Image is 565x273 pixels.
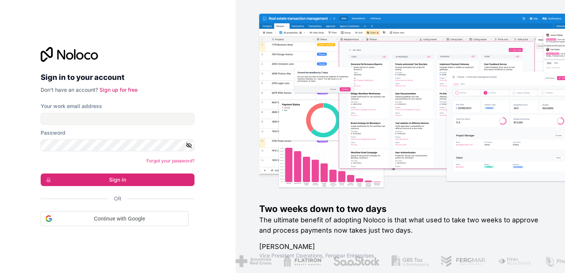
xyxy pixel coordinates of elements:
[41,102,102,110] label: Your work email address
[283,255,322,267] img: /assets/flatiron-C8eUkumj.png
[259,215,541,236] h2: The ultimate benefit of adopting Noloco is that what used to take two weeks to approve and proces...
[259,252,541,259] h1: Vice President Operations , Fergmar Enterprises
[41,139,194,151] input: Password
[41,113,194,125] input: Email address
[498,255,532,267] img: /assets/fiera-fwj2N5v4.png
[259,203,541,215] h1: Two weeks down to two days
[236,255,271,267] img: /assets/american-red-cross-BAupjrZR.png
[99,87,138,93] a: Sign up for free
[41,173,194,186] button: Sign in
[333,255,380,267] img: /assets/saastock-C6Zbiodz.png
[114,195,121,202] span: Or
[55,215,184,223] span: Continue with Google
[41,71,194,84] h2: Sign in to your account
[441,255,486,267] img: /assets/fergmar-CudnrXN5.png
[41,211,189,226] div: Continue with Google
[41,87,98,93] span: Don't have an account?
[41,129,65,136] label: Password
[146,158,194,164] a: Forgot your password?
[392,255,429,267] img: /assets/gbstax-C-GtDUiK.png
[259,242,541,252] h1: [PERSON_NAME]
